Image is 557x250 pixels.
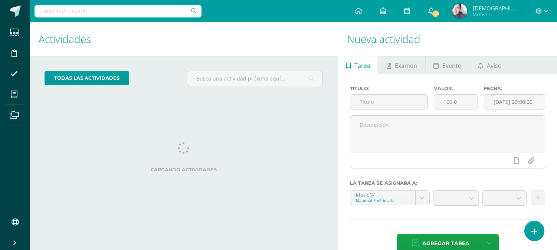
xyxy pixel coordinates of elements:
a: Evento [426,56,470,74]
div: Maternal PrePrimaria [356,198,409,203]
input: Busca un usuario... [35,5,201,17]
label: La tarea se asignará a: [350,180,545,186]
span: [DEMOGRAPHIC_DATA] [473,4,517,12]
label: Fecha: [484,86,545,91]
a: todas las Actividades [45,71,129,85]
a: Examen [379,56,425,74]
input: Puntos máximos [434,95,478,109]
span: Tarea [354,57,370,75]
a: Aviso [470,56,510,74]
label: Valor: [434,86,478,91]
a: Tarea [338,56,378,74]
span: 557 [431,10,439,18]
h1: Nueva actividad [347,22,548,56]
label: Cargando actividades [45,167,323,172]
input: Título [350,95,427,109]
span: Aviso [487,57,502,75]
h1: Actividades [39,22,329,56]
span: Evento [442,57,462,75]
span: Mi Perfil [473,11,517,17]
img: bb97c0accd75fe6aba3753b3e15f42da.png [452,4,467,19]
span: Examen [395,57,417,75]
input: Fecha de entrega [484,95,545,109]
input: Busca una actividad próxima aquí... [187,71,322,86]
div: Music 'A' [356,191,409,198]
label: Título: [350,86,428,91]
a: Music 'A'Maternal PrePrimaria [350,191,429,205]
